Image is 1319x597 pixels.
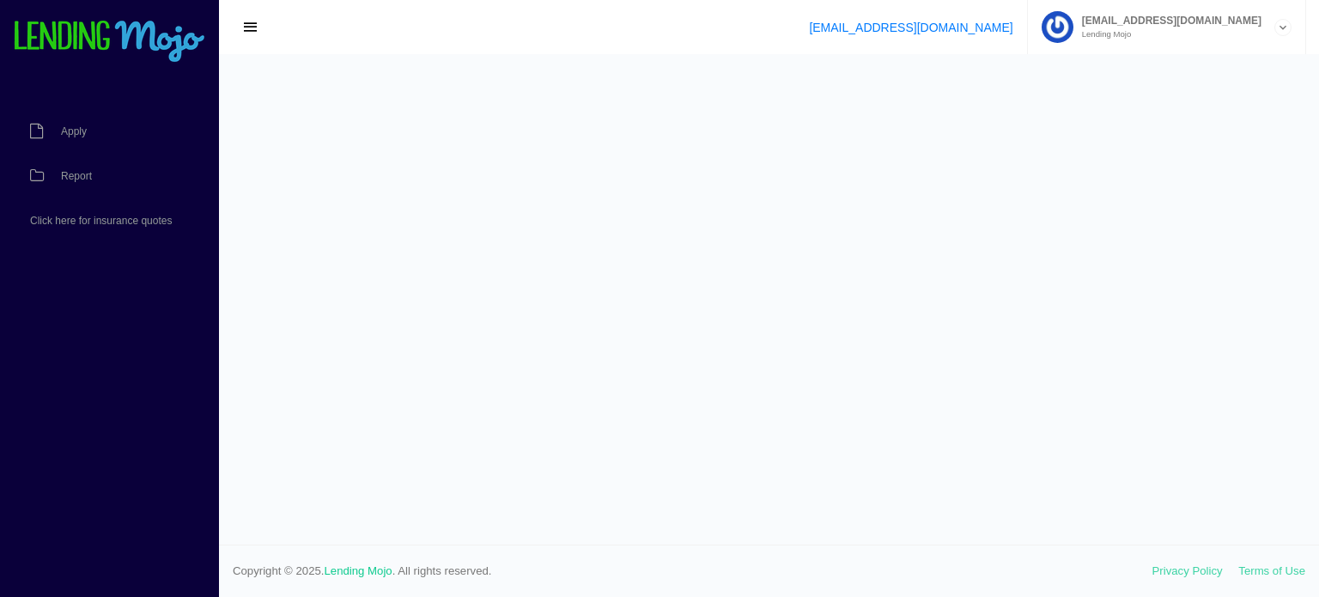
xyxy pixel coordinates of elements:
span: Report [61,171,92,181]
a: Lending Mojo [325,564,392,577]
img: Profile image [1042,11,1073,43]
span: Copyright © 2025. . All rights reserved. [233,563,1152,580]
span: Click here for insurance quotes [30,216,172,226]
a: [EMAIL_ADDRESS][DOMAIN_NAME] [809,21,1012,34]
span: [EMAIL_ADDRESS][DOMAIN_NAME] [1073,15,1261,26]
span: Apply [61,126,87,137]
small: Lending Mojo [1073,30,1261,39]
a: Terms of Use [1238,564,1305,577]
a: Privacy Policy [1152,564,1223,577]
img: logo-small.png [13,21,206,64]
